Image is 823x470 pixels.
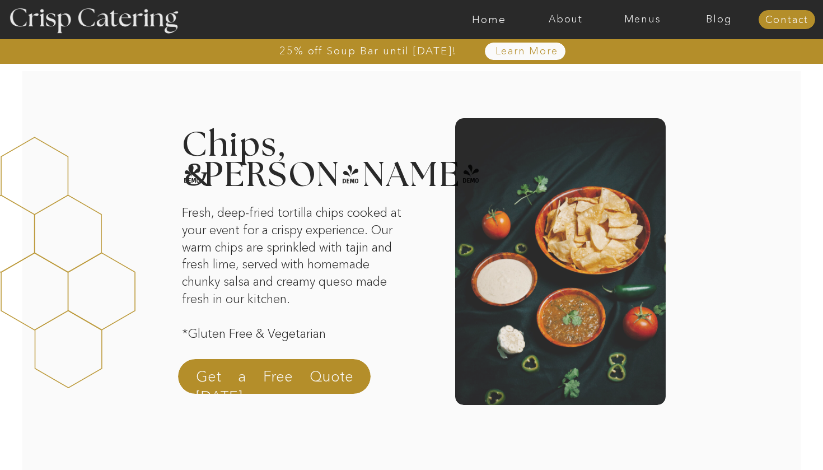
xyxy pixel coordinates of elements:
[239,45,497,57] a: 25% off Soup Bar until [DATE]!
[184,159,400,192] h2: &
[604,14,681,25] a: Menus
[182,204,403,379] p: Fresh, deep-fried tortilla chips cooked at your event for a crispy experience. Our warm chips are...
[759,15,815,26] a: Contact
[182,131,398,192] h2: Chips, [PERSON_NAME]
[527,14,604,25] a: About
[196,366,353,393] a: Get a Free Quote [DATE]
[681,14,757,25] a: Blog
[451,14,527,25] a: Home
[469,46,584,57] a: Learn More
